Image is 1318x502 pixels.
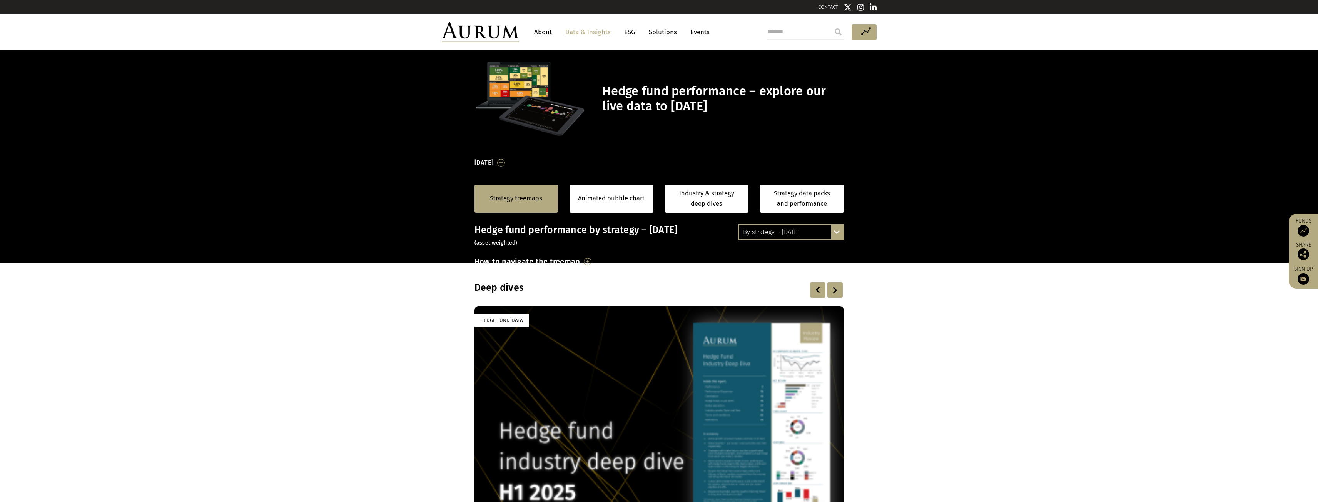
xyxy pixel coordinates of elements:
div: Share [1293,242,1314,260]
a: Industry & strategy deep dives [665,185,749,213]
a: Events [687,25,710,39]
a: Strategy treemaps [490,193,542,203]
a: Funds [1293,218,1314,237]
h3: Deep dives [474,282,745,294]
a: Animated bubble chart [578,193,645,203]
div: By strategy – [DATE] [739,225,843,239]
h3: [DATE] [474,157,494,168]
div: Hedge Fund Data [474,314,529,327]
a: About [530,25,556,39]
h3: How to navigate the treemap [474,255,580,268]
a: CONTACT [818,4,838,10]
h1: Hedge fund performance – explore our live data to [DATE] [602,84,842,114]
img: Twitter icon [844,3,852,11]
a: Data & Insights [561,25,615,39]
a: ESG [620,25,639,39]
img: Access Funds [1298,225,1309,237]
a: Solutions [645,25,681,39]
small: (asset weighted) [474,240,518,246]
img: Share this post [1298,248,1309,260]
img: Linkedin icon [870,3,877,11]
img: Sign up to our newsletter [1298,273,1309,285]
img: Instagram icon [857,3,864,11]
h3: Hedge fund performance by strategy – [DATE] [474,224,844,247]
a: Sign up [1293,266,1314,285]
img: Aurum [442,22,519,42]
input: Submit [830,24,846,40]
a: Strategy data packs and performance [760,185,844,213]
